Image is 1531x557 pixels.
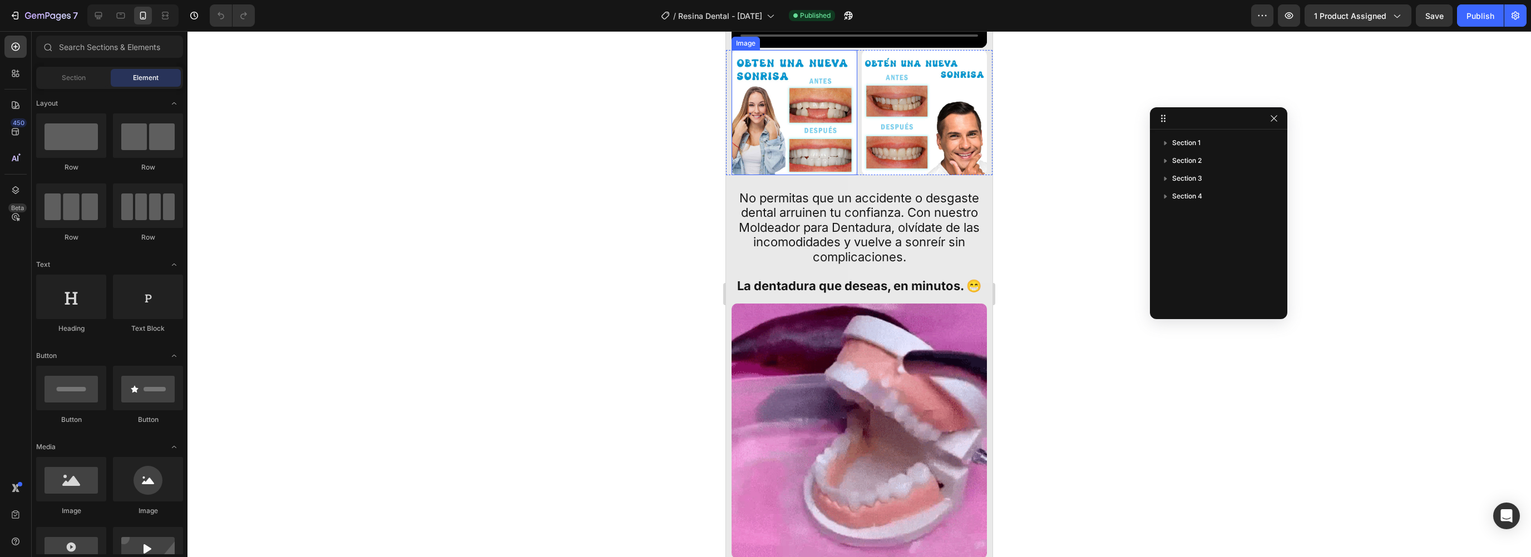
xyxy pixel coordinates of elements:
[165,95,183,112] span: Toggle open
[36,351,57,361] span: Button
[673,10,676,22] span: /
[36,260,50,270] span: Text
[800,11,831,21] span: Published
[73,9,78,22] p: 7
[36,232,106,242] div: Row
[8,203,27,212] div: Beta
[4,4,83,27] button: 7
[36,324,106,334] div: Heading
[6,272,261,528] img: gempages_531288326997541701-a3a2c431-b6bf-4049-99e1-492f1a8367c1_768x.webp
[113,232,183,242] div: Row
[113,415,183,425] div: Button
[165,347,183,365] span: Toggle open
[1172,137,1201,148] span: Section 1
[36,36,183,58] input: Search Sections & Elements
[62,73,86,83] span: Section
[1305,4,1411,27] button: 1 product assigned
[36,162,106,172] div: Row
[113,162,183,172] div: Row
[1425,11,1444,21] span: Save
[1172,191,1202,202] span: Section 4
[165,256,183,273] span: Toggle open
[678,10,762,22] span: Resina Dental - [DATE]
[36,415,106,425] div: Button
[726,31,992,557] iframe: Design area
[1466,10,1494,22] div: Publish
[113,324,183,334] div: Text Block
[1493,503,1520,529] div: Open Intercom Messenger
[133,73,159,83] span: Element
[1314,10,1386,22] span: 1 product assigned
[1416,4,1453,27] button: Save
[113,506,183,516] div: Image
[36,506,106,516] div: Image
[1172,173,1202,184] span: Section 3
[210,4,255,27] div: Undo/Redo
[1172,155,1202,166] span: Section 2
[36,98,58,108] span: Layout
[1457,4,1504,27] button: Publish
[165,438,183,456] span: Toggle open
[36,442,56,452] span: Media
[11,118,27,127] div: 450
